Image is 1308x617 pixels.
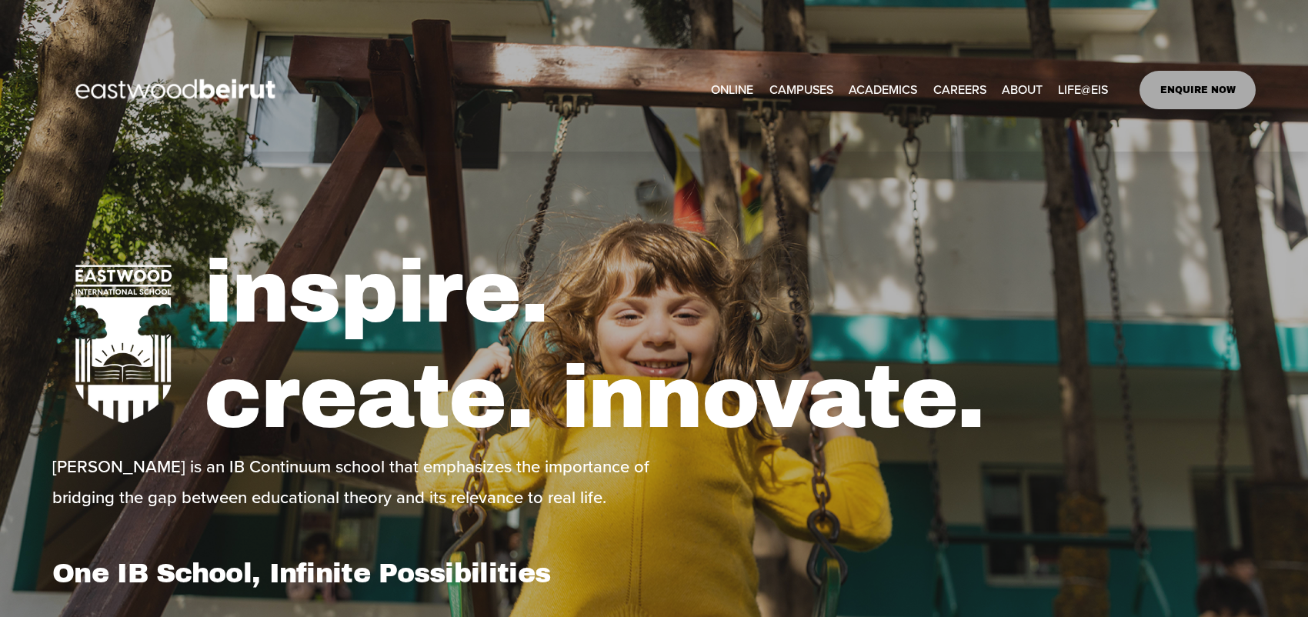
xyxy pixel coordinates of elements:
a: folder dropdown [1002,78,1043,102]
a: ONLINE [711,78,753,102]
a: folder dropdown [849,78,917,102]
p: [PERSON_NAME] is an IB Continuum school that emphasizes the importance of bridging the gap betwee... [52,452,650,513]
a: CAREERS [933,78,986,102]
a: folder dropdown [1058,78,1108,102]
span: ABOUT [1002,78,1043,101]
span: LIFE@EIS [1058,78,1108,101]
img: EastwoodIS Global Site [52,51,303,129]
a: ENQUIRE NOW [1139,71,1256,109]
h1: One IB School, Infinite Possibilities [52,557,650,589]
span: CAMPUSES [769,78,833,101]
h1: inspire. create. innovate. [204,240,1256,451]
span: ACADEMICS [849,78,917,101]
a: folder dropdown [769,78,833,102]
